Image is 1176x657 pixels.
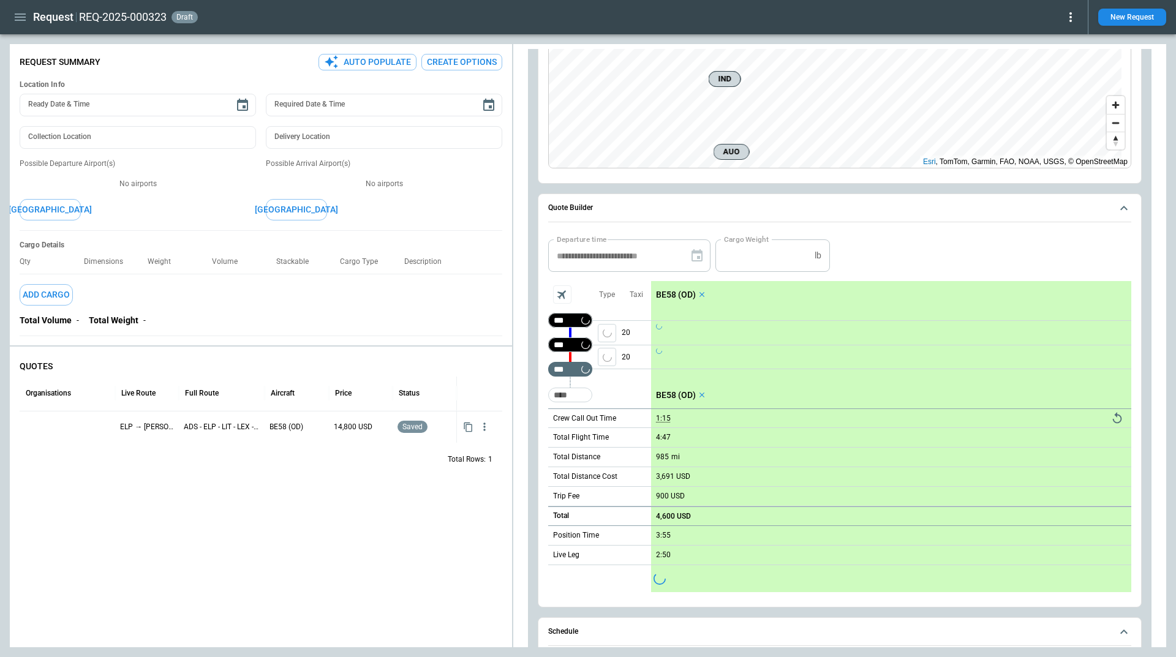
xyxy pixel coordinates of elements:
button: Zoom in [1107,96,1125,114]
p: BE58 (OD) [656,390,696,400]
p: Possible Arrival Airport(s) [266,159,502,169]
p: Total Distance [553,452,600,462]
div: Aircraft [271,389,295,397]
button: [GEOGRAPHIC_DATA] [20,199,81,220]
p: Trip Fee [553,491,579,501]
div: Full Route [185,389,219,397]
div: scrollable content [651,281,1131,592]
button: Choose date [477,93,501,118]
p: 3,691 USD [656,472,690,481]
div: Organisations [26,389,71,397]
p: Volume [212,257,247,266]
p: BE58 (OD) [269,422,323,432]
p: ADS - ELP - LIT - LEX - ABE - ADS [184,422,260,432]
div: Too short [548,388,592,402]
span: IND [714,73,736,85]
span: Aircraft selection [553,285,571,304]
p: Total Volume [20,315,72,326]
button: left aligned [598,324,616,342]
p: Live Leg [553,550,579,560]
button: Quote Builder [548,194,1131,222]
p: Position Time [553,530,599,541]
span: saved [400,422,425,431]
h6: Location Info [20,80,502,89]
p: 1:15 [656,414,671,423]
p: Qty [20,257,40,266]
p: Weight [148,257,181,266]
p: 4,600 USD [656,512,691,521]
button: Copy quote content [461,419,476,435]
div: Quote Builder [548,239,1131,592]
p: 1 [488,454,492,465]
p: Crew Call Out Time [553,413,616,424]
div: Saved [398,411,451,443]
div: Not found [548,337,592,352]
button: Create Options [421,54,502,70]
p: 20 [622,321,651,345]
label: Cargo Weight [724,234,769,244]
p: lb [815,250,821,261]
label: Departure time [557,234,607,244]
p: 20 [622,345,651,369]
button: Schedule [548,618,1131,646]
h6: Schedule [548,628,578,636]
span: Type of sector [598,324,616,342]
p: Total Rows: [448,454,486,465]
p: No airports [20,179,256,189]
p: BE58 (OD) [656,290,696,300]
div: Not found [548,362,592,377]
p: - [143,315,146,326]
div: Status [399,389,420,397]
p: 900 USD [656,492,685,501]
p: - [77,315,79,326]
span: Type of sector [598,348,616,366]
div: , TomTom, Garmin, FAO, NOAA, USGS, © OpenStreetMap [923,156,1128,168]
div: Price [335,389,352,397]
p: Dimensions [84,257,133,266]
p: Cargo Type [340,257,388,266]
p: 2:50 [656,550,671,560]
p: Stackable [276,257,318,266]
p: Type [599,290,615,300]
a: Esri [923,157,936,166]
button: left aligned [598,348,616,366]
h6: Total [553,512,569,520]
button: Auto Populate [318,54,417,70]
p: No airports [266,179,502,189]
p: Possible Departure Airport(s) [20,159,256,169]
h1: Request [33,10,73,24]
button: Choose date [230,93,255,118]
button: [GEOGRAPHIC_DATA] [266,199,327,220]
button: Reset [1108,409,1126,427]
button: New Request [1098,9,1166,26]
button: Reset bearing to north [1107,132,1125,149]
p: 4:47 [656,433,671,442]
div: Live Route [121,389,156,397]
p: Request Summary [20,57,100,67]
p: Total Weight [89,315,138,326]
p: Total Flight Time [553,432,609,443]
p: 985 [656,452,669,462]
p: ELP → ABE [120,422,174,432]
h6: Quote Builder [548,204,593,212]
div: Not found [548,313,592,328]
button: Zoom out [1107,114,1125,132]
button: Add Cargo [20,284,73,306]
p: 3:55 [656,531,671,540]
p: Taxi [630,290,643,300]
p: QUOTES [20,361,502,372]
span: AUO [719,146,744,158]
p: mi [671,452,680,462]
p: Total Distance Cost [553,471,617,482]
h6: Cargo Details [20,241,502,250]
p: Description [404,257,451,266]
p: 14,800 USD [334,422,388,432]
h2: REQ-2025-000323 [79,10,167,24]
span: draft [174,13,195,21]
